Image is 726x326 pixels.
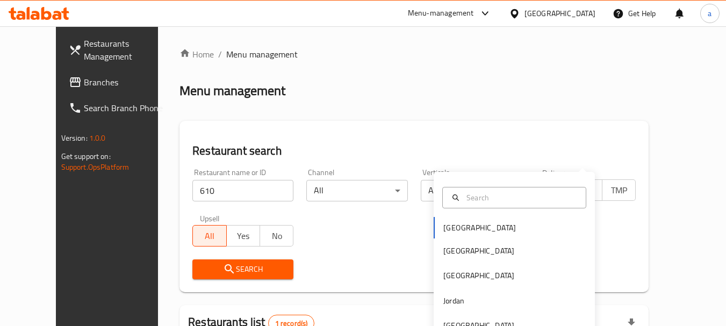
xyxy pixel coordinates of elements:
[197,228,222,244] span: All
[462,192,579,204] input: Search
[60,69,177,95] a: Branches
[226,48,298,61] span: Menu management
[708,8,711,19] span: a
[443,245,514,257] div: [GEOGRAPHIC_DATA]
[231,228,256,244] span: Yes
[84,37,169,63] span: Restaurants Management
[179,48,649,61] nav: breadcrumb
[264,228,289,244] span: No
[60,95,177,121] a: Search Branch Phone
[201,263,285,276] span: Search
[192,180,293,201] input: Search for restaurant name or ID..
[192,259,293,279] button: Search
[443,270,514,281] div: [GEOGRAPHIC_DATA]
[179,48,214,61] a: Home
[524,8,595,19] div: [GEOGRAPHIC_DATA]
[60,31,177,69] a: Restaurants Management
[607,183,631,198] span: TMP
[306,180,407,201] div: All
[200,214,220,222] label: Upsell
[89,131,106,145] span: 1.0.0
[61,131,88,145] span: Version:
[218,48,222,61] li: /
[192,143,636,159] h2: Restaurant search
[84,102,169,114] span: Search Branch Phone
[192,225,226,247] button: All
[408,7,474,20] div: Menu-management
[443,295,464,307] div: Jordan
[179,82,285,99] h2: Menu management
[84,76,169,89] span: Branches
[61,149,111,163] span: Get support on:
[226,225,260,247] button: Yes
[61,160,130,174] a: Support.OpsPlatform
[260,225,293,247] button: No
[602,179,636,201] button: TMP
[542,169,569,176] label: Delivery
[421,180,522,201] div: All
